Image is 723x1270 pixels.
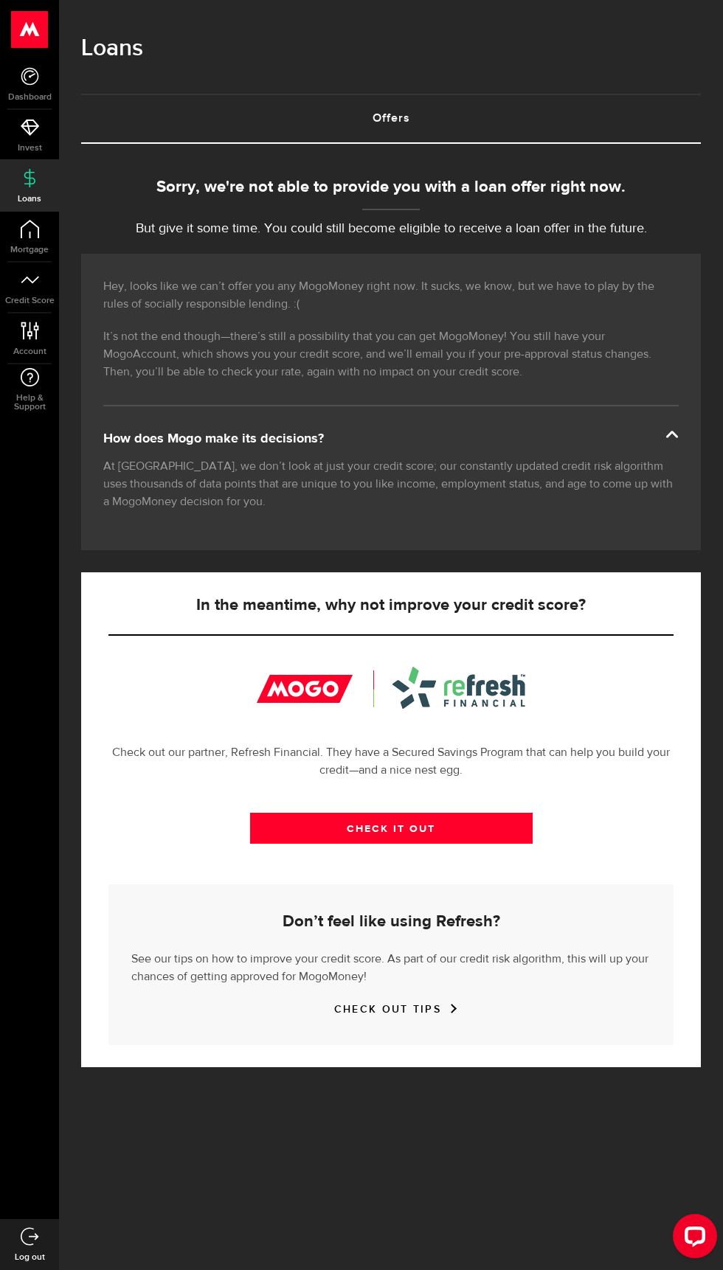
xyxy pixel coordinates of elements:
a: CHECK IT OUT [250,813,533,844]
p: See our tips on how to improve your credit score. As part of our credit risk algorithm, this will... [131,947,651,986]
div: How does Mogo make its decisions? [103,430,679,448]
h5: In the meantime, why not improve your credit score? [108,597,674,614]
iframe: LiveChat chat widget [661,1208,723,1270]
ul: Tabs Navigation [81,94,701,144]
p: At [GEOGRAPHIC_DATA], we don’t look at just your credit score; our constantly updated credit risk... [103,458,679,511]
p: Hey, looks like we can’t offer you any MogoMoney right now. It sucks, we know, but we have to pla... [103,278,679,313]
p: It’s not the end though—there’s still a possibility that you can get MogoMoney! You still have yo... [103,328,679,381]
h5: Don’t feel like using Refresh? [131,913,651,931]
a: Offers [81,95,701,142]
p: But give it some time. You could still become eligible to receive a loan offer in the future. [81,219,701,239]
a: CHECK OUT TIPS [334,1003,448,1016]
h1: Loans [81,30,701,68]
p: Check out our partner, Refresh Financial. They have a Secured Savings Program that can help you b... [108,744,674,780]
div: Sorry, we're not able to provide you with a loan offer right now. [81,176,701,200]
